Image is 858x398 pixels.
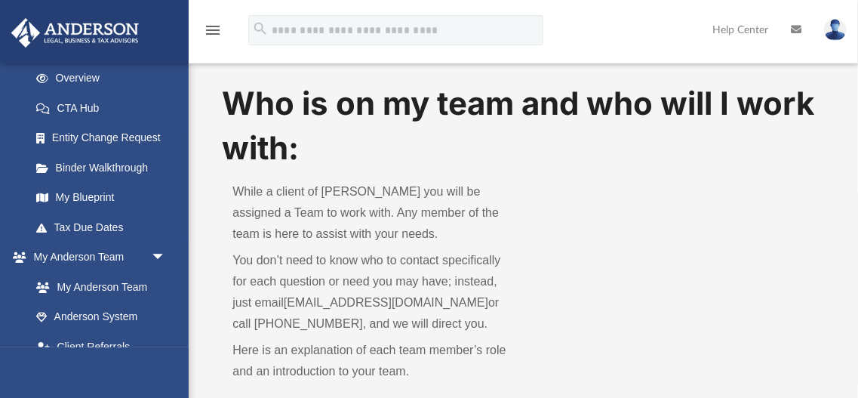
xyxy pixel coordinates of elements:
p: Here is an explanation of each team member’s role and an introduction to your team. [232,340,512,382]
a: CTA Hub [21,93,189,123]
a: My Anderson Team [21,272,174,302]
img: Anderson Advisors Platinum Portal [7,18,143,48]
i: search [252,20,269,37]
a: Binder Walkthrough [21,153,189,183]
a: Tax Due Dates [21,212,189,242]
i: menu [204,21,222,39]
span: arrow_drop_down [151,242,181,273]
a: [EMAIL_ADDRESS][DOMAIN_NAME] [284,296,488,309]
h1: Who is on my team and who will I work with: [222,82,824,171]
img: User Pic [824,19,847,41]
a: menu [204,29,222,39]
a: My Anderson Teamarrow_drop_down [11,242,181,273]
a: My Blueprint [21,183,181,213]
p: While a client of [PERSON_NAME] you will be assigned a Team to work with. Any member of the team ... [232,181,512,245]
a: Entity Change Request [21,123,189,153]
a: Client Referrals [21,332,181,362]
a: Overview [21,63,189,94]
a: Anderson System [21,302,181,332]
p: You don’t need to know who to contact specifically for each question or need you may have; instea... [232,250,512,335]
